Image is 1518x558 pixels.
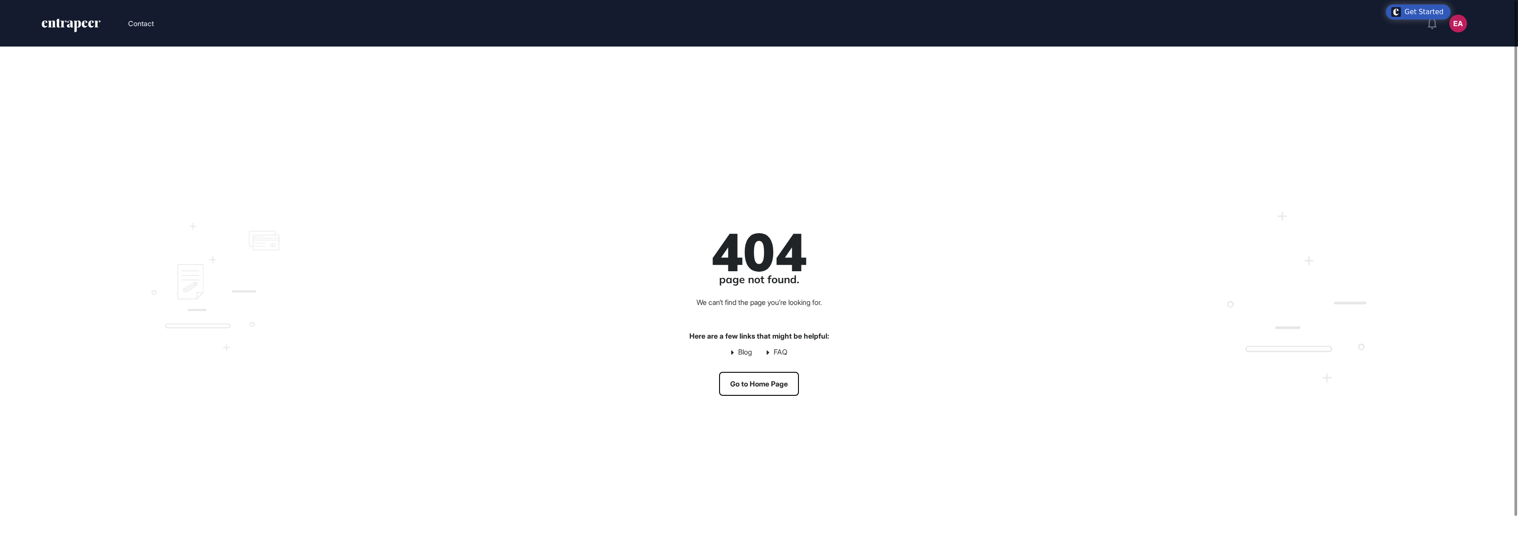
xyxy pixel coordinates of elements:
[774,348,787,356] a: FAQ
[41,19,102,35] a: entrapeer-logo
[1449,15,1467,32] button: EA
[696,299,822,306] div: We can’t find the page you’re looking for.
[128,18,154,29] button: Contact
[1391,7,1401,17] img: launcher-image-alternative-text
[719,274,799,285] div: page not found.
[689,332,829,339] div: Here are a few links that might be helpful:
[719,372,799,396] a: Go to Home Page
[1386,4,1451,20] div: Open Get Started checklist
[1405,8,1444,16] div: Get Started
[738,348,752,356] a: Blog
[711,229,807,274] div: 404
